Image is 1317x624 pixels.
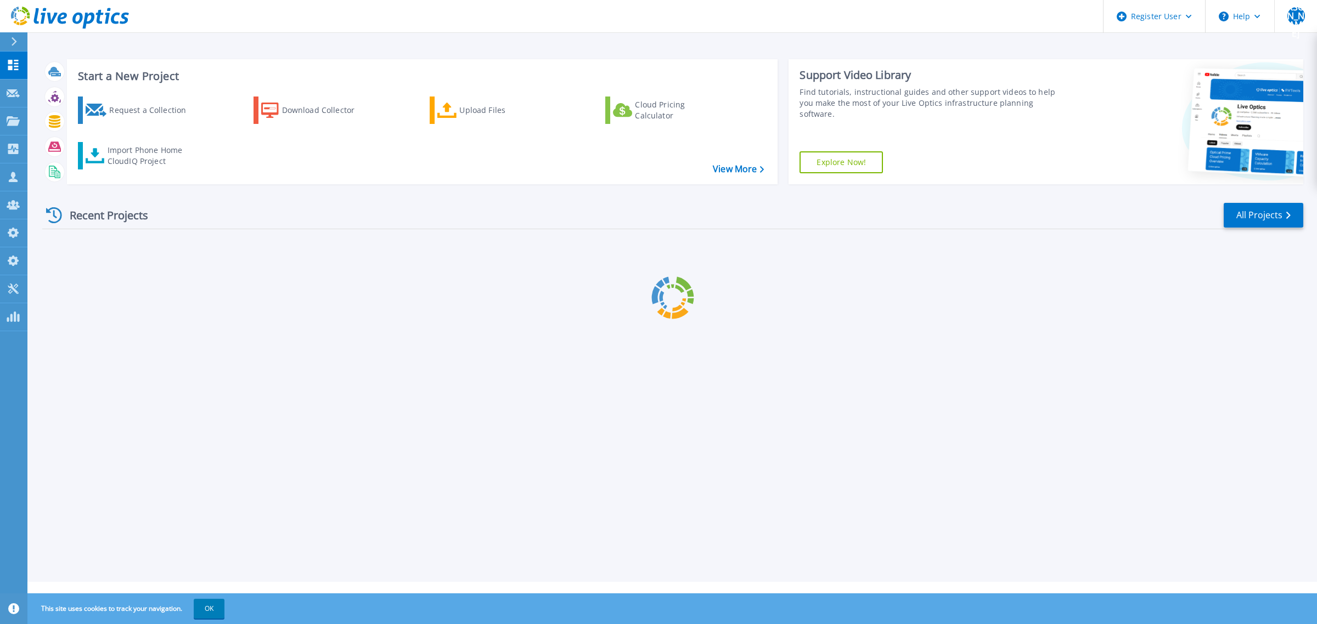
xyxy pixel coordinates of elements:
[108,145,193,167] div: Import Phone Home CloudIQ Project
[459,99,547,121] div: Upload Files
[430,97,552,124] a: Upload Files
[30,599,224,619] span: This site uses cookies to track your navigation.
[605,97,728,124] a: Cloud Pricing Calculator
[109,99,197,121] div: Request a Collection
[194,599,224,619] button: OK
[78,70,764,82] h3: Start a New Project
[42,202,163,229] div: Recent Projects
[713,164,764,174] a: View More
[635,99,723,121] div: Cloud Pricing Calculator
[254,97,376,124] a: Download Collector
[800,87,1065,120] div: Find tutorials, instructional guides and other support videos to help you make the most of your L...
[282,99,370,121] div: Download Collector
[800,151,883,173] a: Explore Now!
[1224,203,1303,228] a: All Projects
[800,68,1065,82] div: Support Video Library
[78,97,200,124] a: Request a Collection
